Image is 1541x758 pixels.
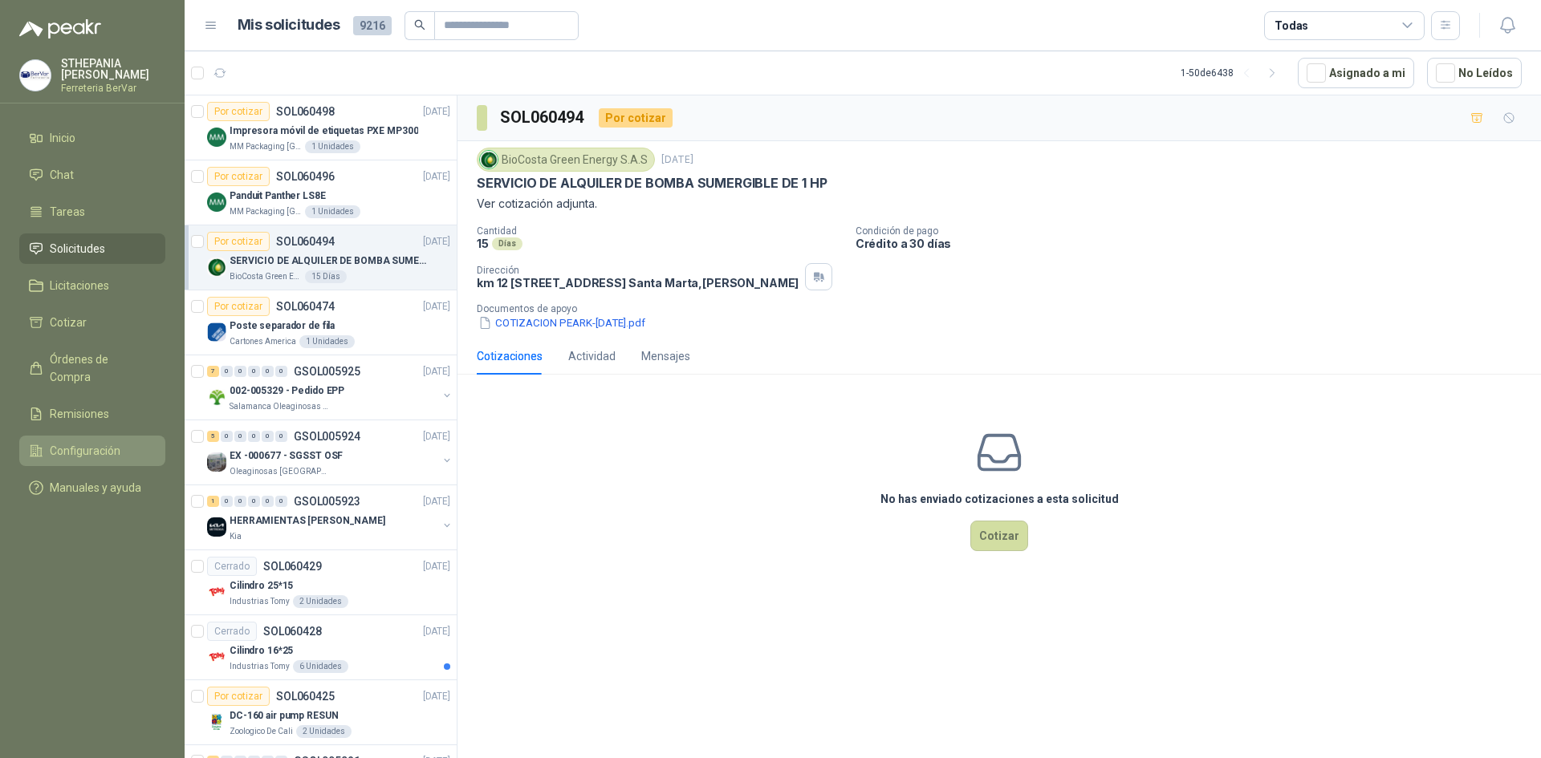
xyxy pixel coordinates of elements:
[207,167,270,186] div: Por cotizar
[477,195,1522,213] p: Ver cotización adjunta.
[185,615,457,680] a: CerradoSOL060428[DATE] Company LogoCilindro 16*25Industrias Tomy6 Unidades
[50,129,75,147] span: Inicio
[230,335,296,348] p: Cartones America
[423,689,450,704] p: [DATE]
[230,383,344,399] p: 002-005329 - Pedido EPP
[230,513,385,529] p: HERRAMIENTAS [PERSON_NAME]
[477,303,1535,314] p: Documentos de apoyo
[19,399,165,429] a: Remisiones
[423,234,450,249] p: [DATE]
[207,257,226,277] img: Company Logo
[970,521,1028,551] button: Cotizar
[423,169,450,184] p: [DATE]
[477,276,799,290] p: km 12 [STREET_ADDRESS] Santa Marta , [PERSON_NAME]
[492,237,522,250] div: Días
[661,152,693,168] p: [DATE]
[423,559,450,574] p: [DATE]
[1275,17,1308,34] div: Todas
[230,448,343,464] p: EX -000677 - SGSST OSF
[305,205,360,218] div: 1 Unidades
[19,472,165,503] a: Manuales y ayuda
[50,351,150,386] span: Órdenes de Compra
[19,270,165,301] a: Licitaciones
[230,465,331,478] p: Oleaginosas [GEOGRAPHIC_DATA][PERSON_NAME]
[423,494,450,509] p: [DATE]
[1427,58,1522,88] button: No Leídos
[185,680,457,745] a: Por cotizarSOL060425[DATE] Company LogoDC-160 air pump RESUNZoologico De Cali2 Unidades
[50,277,109,294] span: Licitaciones
[185,550,457,615] a: CerradoSOL060429[DATE] Company LogoCilindro 25*15Industrias Tomy2 Unidades
[207,427,453,478] a: 5 0 0 0 0 0 GSOL005924[DATE] Company LogoEX -000677 - SGSST OSFOleaginosas [GEOGRAPHIC_DATA][PERS...
[19,197,165,227] a: Tareas
[185,160,457,225] a: Por cotizarSOL060496[DATE] Company LogoPanduit Panther LS8EMM Packaging [GEOGRAPHIC_DATA]1 Unidades
[207,452,226,472] img: Company Logo
[207,496,219,507] div: 1
[294,496,360,507] p: GSOL005923
[230,140,302,153] p: MM Packaging [GEOGRAPHIC_DATA]
[477,265,799,276] p: Dirección
[477,148,655,172] div: BioCosta Green Energy S.A.S
[19,307,165,338] a: Cotizar
[19,19,101,39] img: Logo peakr
[230,530,242,543] p: Kia
[275,431,287,442] div: 0
[414,19,425,30] span: search
[50,479,141,497] span: Manuales y ayuda
[50,203,85,221] span: Tareas
[207,622,257,641] div: Cerrado
[248,431,260,442] div: 0
[221,431,233,442] div: 0
[50,166,74,184] span: Chat
[20,60,51,91] img: Company Logo
[230,643,293,659] p: Cilindro 16*25
[234,496,246,507] div: 0
[423,429,450,444] p: [DATE]
[185,290,457,355] a: Por cotizarSOL060474[DATE] Company LogoPoste separador de filaCartones America1 Unidades
[1181,60,1285,86] div: 1 - 50 de 6438
[185,95,457,160] a: Por cotizarSOL060498[DATE] Company LogoImpresora móvil de etiquetas PXE MP300MM Packaging [GEOGRA...
[207,517,226,537] img: Company Logo
[50,442,120,460] span: Configuración
[353,16,392,35] span: 9216
[294,431,360,442] p: GSOL005924
[500,105,586,130] h3: SOL060494
[207,387,226,407] img: Company Logo
[230,725,293,738] p: Zoologico De Cali
[276,171,335,182] p: SOL060496
[423,364,450,379] p: [DATE]
[230,188,326,204] p: Panduit Panther LS8E
[230,124,418,139] p: Impresora móvil de etiquetas PXE MP300
[50,405,109,423] span: Remisiones
[230,253,429,269] p: SERVICIO DE ALQUILER DE BOMBA SUMERGIBLE DE 1 HP
[305,140,360,153] div: 1 Unidades
[299,335,355,348] div: 1 Unidades
[880,490,1119,508] h3: No has enviado cotizaciones a esta solicitud
[50,314,87,331] span: Cotizar
[276,691,335,702] p: SOL060425
[477,225,843,237] p: Cantidad
[423,624,450,639] p: [DATE]
[262,496,274,507] div: 0
[50,240,105,257] span: Solicitudes
[207,431,219,442] div: 5
[185,225,457,290] a: Por cotizarSOL060494[DATE] Company LogoSERVICIO DE ALQUILER DE BOMBA SUMERGIBLE DE 1 HPBioCosta G...
[221,496,233,507] div: 0
[61,83,165,93] p: Ferreteria BerVar
[276,236,335,247] p: SOL060494
[296,725,352,738] div: 2 Unidades
[856,225,1535,237] p: Condición de pago
[230,270,302,283] p: BioCosta Green Energy S.A.S
[61,58,165,80] p: STHEPANIA [PERSON_NAME]
[856,237,1535,250] p: Crédito a 30 días
[207,322,226,342] img: Company Logo
[568,347,616,365] div: Actividad
[19,160,165,190] a: Chat
[207,362,453,413] a: 7 0 0 0 0 0 GSOL005925[DATE] Company Logo002-005329 - Pedido EPPSalamanca Oleaginosas SAS
[275,496,287,507] div: 0
[238,14,340,37] h1: Mis solicitudes
[207,492,453,543] a: 1 0 0 0 0 0 GSOL005923[DATE] Company LogoHERRAMIENTAS [PERSON_NAME]Kia
[207,128,226,147] img: Company Logo
[423,299,450,314] p: [DATE]
[599,108,673,128] div: Por cotizar
[293,660,348,673] div: 6 Unidades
